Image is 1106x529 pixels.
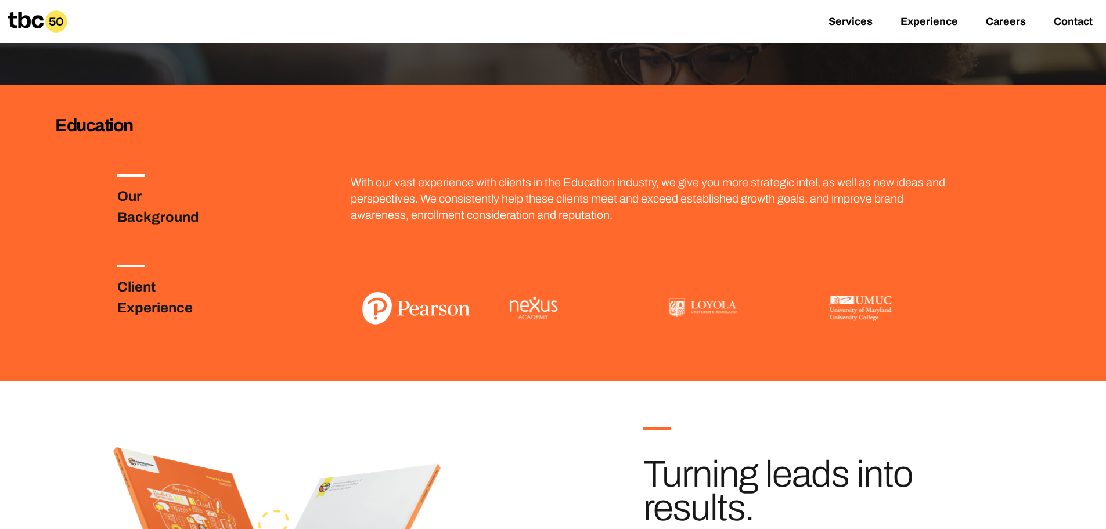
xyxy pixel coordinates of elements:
[510,296,558,320] img: Nexus
[351,174,957,223] p: With our vast experience with clients in the Education industry, we give you more strategic intel...
[669,298,737,318] img: Loyola
[828,16,873,30] a: Services
[1054,16,1093,30] a: Contact
[986,16,1026,30] a: Careers
[351,265,481,351] img: Pearson Logo
[117,276,229,318] h3: Client Experience
[900,16,958,30] a: Experience
[117,186,229,228] h3: Our Background
[55,113,1051,137] h3: Education
[827,294,892,322] img: UMUC
[643,458,993,525] h3: Turning leads into results.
